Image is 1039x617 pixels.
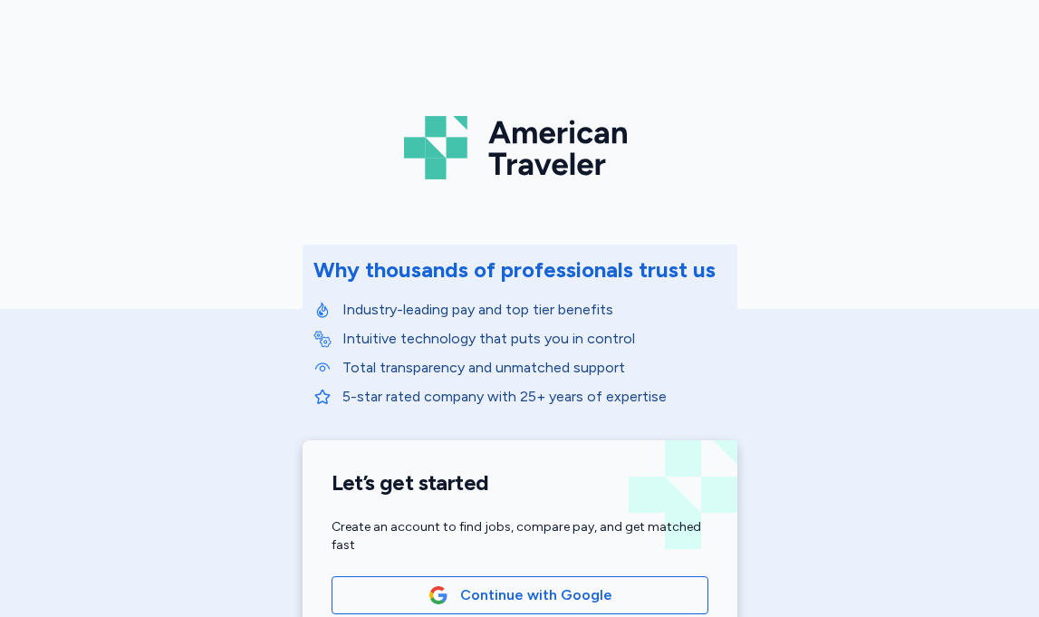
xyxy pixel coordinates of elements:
span: Continue with Google [460,584,612,606]
p: Total transparency and unmatched support [342,357,726,379]
h1: Let’s get started [332,469,708,496]
img: Google Logo [428,585,448,605]
img: Logo [404,109,636,187]
div: Why thousands of professionals trust us [313,255,716,284]
button: Google LogoContinue with Google [332,576,708,614]
p: 5-star rated company with 25+ years of expertise [342,386,726,408]
div: Create an account to find jobs, compare pay, and get matched fast [332,518,708,554]
p: Industry-leading pay and top tier benefits [342,299,726,321]
p: Intuitive technology that puts you in control [342,328,726,350]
